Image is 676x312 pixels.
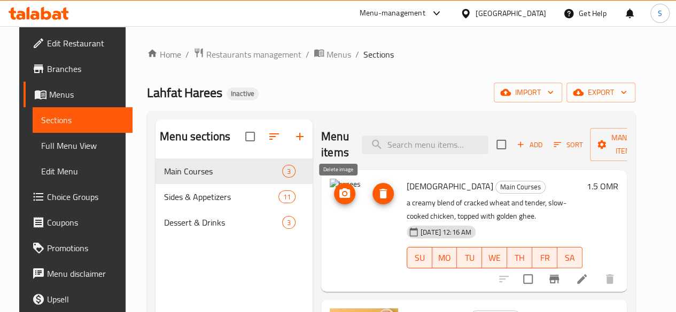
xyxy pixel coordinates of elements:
span: TU [461,250,478,266]
button: Sort [551,137,586,153]
span: Inactive [227,89,259,98]
button: delete [597,266,623,292]
div: [GEOGRAPHIC_DATA] [476,7,546,19]
a: Coupons [24,210,132,235]
span: Promotions [47,242,123,254]
button: SA [557,247,582,268]
div: Menu-management [360,7,425,20]
p: a creamy blend of cracked wheat and tender, slow-cooked chicken, topped with golden ghee. [407,196,582,223]
span: Menus [327,48,351,61]
a: Choice Groups [24,184,132,210]
span: Edit Restaurant [47,37,123,50]
span: Add [515,139,544,151]
button: Add [512,137,547,153]
a: Menus [314,47,351,61]
div: Dessert & Drinks3 [156,210,313,235]
span: Select to update [517,268,539,290]
button: SU [407,247,432,268]
li: / [185,48,189,61]
a: Full Menu View [33,133,132,158]
span: Lahfat Harees [147,81,222,105]
span: S [658,7,662,19]
span: MO [437,250,453,266]
div: items [282,216,296,229]
span: 3 [283,166,295,177]
span: Sort items [547,137,590,153]
button: Branch-specific-item [541,266,567,292]
span: Select all sections [239,125,261,148]
span: Sections [41,114,123,126]
span: Sort [554,139,583,151]
div: items [278,190,296,203]
a: Branches [24,56,132,82]
button: TU [457,247,482,268]
h2: Menu items [321,129,349,161]
span: 11 [279,192,295,202]
span: WE [486,250,503,266]
h6: 1.5 OMR [587,179,618,194]
a: Sections [33,107,132,133]
span: Restaurants management [206,48,301,61]
span: export [575,86,627,99]
div: Main Courses3 [156,158,313,184]
span: Manage items [599,131,653,158]
button: FR [532,247,557,268]
span: Sides & Appetizers [164,190,278,203]
button: delete image [372,183,394,204]
span: FR [537,250,553,266]
a: Home [147,48,181,61]
span: Dessert & Drinks [164,216,282,229]
button: Add section [287,124,313,149]
span: Main Courses [164,165,282,178]
span: SA [562,250,578,266]
span: Menus [49,88,123,101]
span: Menu disclaimer [47,267,123,280]
img: harees [330,179,398,247]
span: SU [411,250,428,266]
a: Promotions [24,235,132,261]
div: Sides & Appetizers11 [156,184,313,210]
span: Choice Groups [47,190,123,203]
a: Restaurants management [193,47,301,61]
span: TH [511,250,528,266]
span: Sort sections [261,124,287,149]
div: Inactive [227,87,259,100]
a: Menu disclaimer [24,261,132,286]
span: [DEMOGRAPHIC_DATA] [407,178,493,194]
button: export [566,83,635,102]
nav: Menu sections [156,154,313,239]
span: Coupons [47,216,123,229]
nav: breadcrumb [147,47,635,61]
button: TH [507,247,532,268]
button: import [494,83,562,102]
button: upload picture [334,183,355,204]
li: / [355,48,359,61]
a: Upsell [24,286,132,312]
a: Edit menu item [576,273,588,285]
span: [DATE] 12:16 AM [416,227,476,237]
span: Upsell [47,293,123,306]
button: MO [432,247,457,268]
a: Edit Menu [33,158,132,184]
button: WE [482,247,507,268]
li: / [306,48,309,61]
button: Manage items [590,128,662,161]
div: items [282,165,296,178]
span: Main Courses [496,181,545,193]
a: Edit Restaurant [24,30,132,56]
span: import [502,86,554,99]
a: Menus [24,82,132,107]
span: Add item [512,137,547,153]
span: Sections [363,48,394,61]
span: 3 [283,218,295,228]
span: Edit Menu [41,165,123,178]
span: Full Menu View [41,139,123,152]
input: search [362,135,488,154]
span: Branches [47,62,123,75]
h2: Menu sections [160,129,230,145]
